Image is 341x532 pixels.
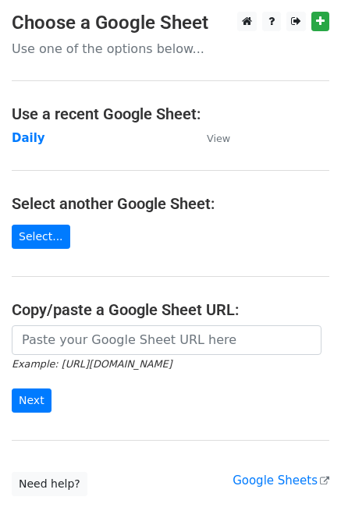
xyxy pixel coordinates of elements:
h3: Choose a Google Sheet [12,12,329,34]
a: Google Sheets [233,473,329,488]
a: Need help? [12,472,87,496]
p: Use one of the options below... [12,41,329,57]
input: Paste your Google Sheet URL here [12,325,321,355]
h4: Select another Google Sheet: [12,194,329,213]
h4: Copy/paste a Google Sheet URL: [12,300,329,319]
a: View [191,131,230,145]
small: View [207,133,230,144]
small: Example: [URL][DOMAIN_NAME] [12,358,172,370]
a: Daily [12,131,45,145]
input: Next [12,388,52,413]
h4: Use a recent Google Sheet: [12,105,329,123]
a: Select... [12,225,70,249]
